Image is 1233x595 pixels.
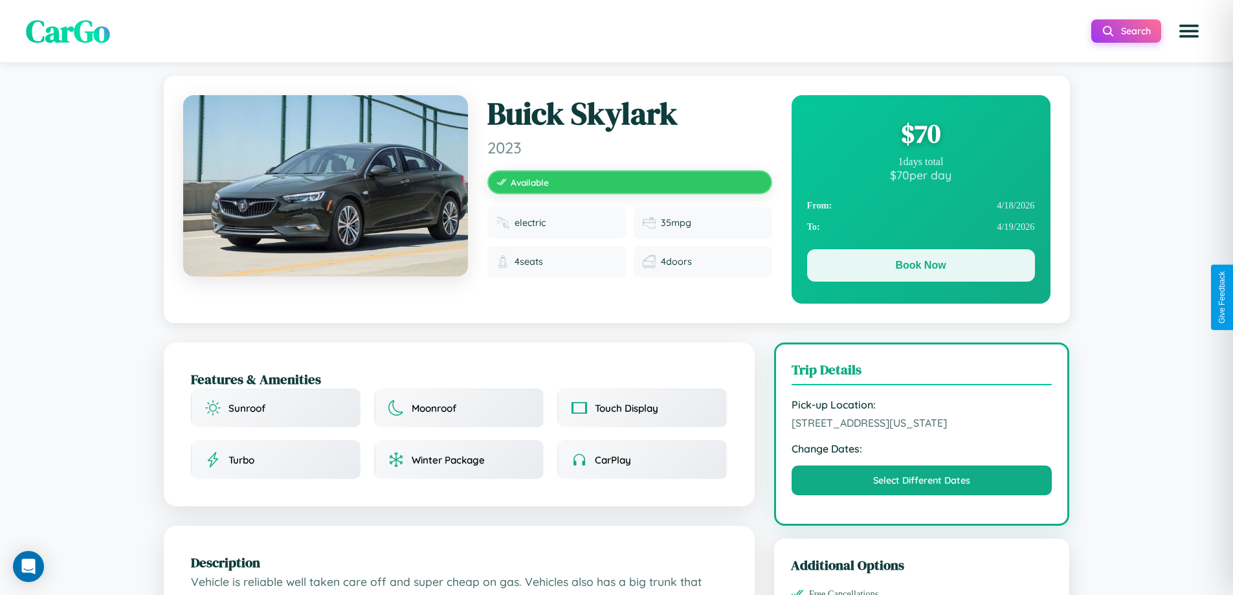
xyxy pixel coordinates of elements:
span: electric [515,217,546,229]
h1: Buick Skylark [487,95,772,133]
div: Give Feedback [1217,271,1227,324]
span: 35 mpg [661,217,691,229]
strong: From: [807,200,832,211]
div: 4 / 18 / 2026 [807,195,1035,216]
div: Open Intercom Messenger [13,551,44,582]
h3: Additional Options [791,556,1053,574]
span: Sunroof [228,402,265,414]
div: $ 70 per day [807,168,1035,182]
div: 1 days total [807,156,1035,168]
span: 4 seats [515,256,543,267]
span: Available [511,177,549,188]
h2: Features & Amenities [191,370,728,388]
strong: Change Dates: [792,442,1052,455]
button: Search [1091,19,1161,43]
span: Moonroof [412,402,456,414]
span: 4 doors [661,256,692,267]
h2: Description [191,553,728,572]
span: Winter Package [412,454,485,466]
span: Touch Display [595,402,658,414]
span: CarGo [26,10,110,52]
div: 4 / 19 / 2026 [807,216,1035,238]
span: CarPlay [595,454,631,466]
button: Select Different Dates [792,466,1052,495]
img: Fuel type [496,216,509,229]
button: Open menu [1171,13,1207,49]
div: $ 70 [807,116,1035,151]
span: 2023 [487,138,772,157]
img: Doors [643,255,656,268]
strong: Pick-up Location: [792,398,1052,411]
span: [STREET_ADDRESS][US_STATE] [792,416,1052,429]
img: Seats [496,255,509,268]
span: Turbo [228,454,254,466]
img: Fuel efficiency [643,216,656,229]
button: Book Now [807,249,1035,282]
h3: Trip Details [792,360,1052,385]
span: Search [1121,25,1151,37]
strong: To: [807,221,820,232]
img: Buick Skylark 2023 [183,95,468,276]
